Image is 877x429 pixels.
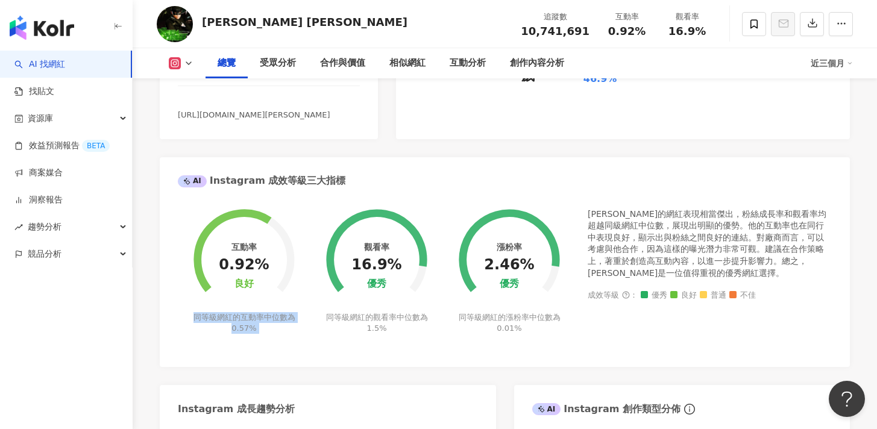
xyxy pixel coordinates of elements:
span: 趨勢分析 [28,213,61,240]
div: 同等級網紅的觀看率中位數為 [324,312,430,334]
div: 16.9% [351,257,401,274]
span: 不佳 [729,291,756,300]
a: 洞察報告 [14,194,63,206]
a: 效益預測報告BETA [14,140,110,152]
div: [PERSON_NAME] [PERSON_NAME] [202,14,407,30]
div: [PERSON_NAME]的網紅表現相當傑出，粉絲成長率和觀看率均超越同級網紅中位數，展現出明顯的優勢。他的互動率也在同行中表現良好，顯示出與粉絲之間良好的連結。對廠商而言，可以考慮與他合作，因... [588,208,832,280]
a: 商案媒合 [14,167,63,179]
div: 互動率 [231,242,257,252]
iframe: Help Scout Beacon - Open [829,381,865,417]
span: 0.57% [231,324,256,333]
span: rise [14,223,23,231]
span: 10,741,691 [521,25,589,37]
div: Instagram 創作類型分佈 [532,402,681,416]
div: AI [532,403,561,415]
img: logo [10,16,74,40]
div: 優秀 [500,278,519,290]
div: 觀看率 [664,11,710,23]
div: 受眾分析 [260,56,296,70]
div: 46.9% [583,72,617,86]
div: 2.46% [484,257,534,274]
div: 0.92% [219,257,269,274]
span: 0.92% [608,25,646,37]
span: 16.9% [668,25,706,37]
span: 普通 [700,291,726,300]
div: AI [178,175,207,187]
div: 觀看率 [364,242,389,252]
div: 合作與價值 [320,56,365,70]
div: 追蹤數 [521,11,589,23]
span: 資源庫 [28,105,53,132]
div: Instagram 成長趨勢分析 [178,402,295,416]
div: 漲粉率 [497,242,522,252]
span: 1.5% [366,324,386,333]
div: 優秀 [367,278,386,290]
div: 互動率 [604,11,650,23]
span: 競品分析 [28,240,61,268]
div: 成效等級 ： [588,291,832,300]
div: 同等級網紅的漲粉率中位數為 [457,312,562,334]
span: [URL][DOMAIN_NAME][PERSON_NAME] [178,110,330,119]
div: 同等級網紅的互動率中位數為 [192,312,297,334]
a: searchAI 找網紅 [14,58,65,70]
span: 0.01% [497,324,521,333]
span: info-circle [682,402,697,416]
div: 近三個月 [811,54,853,73]
div: 創作內容分析 [510,56,564,70]
span: 良好 [670,291,697,300]
span: 優秀 [641,291,667,300]
div: 互動分析 [450,56,486,70]
div: Instagram 成效等級三大指標 [178,174,345,187]
div: 總覽 [218,56,236,70]
div: 相似網紅 [389,56,426,70]
div: 良好 [234,278,254,290]
a: 找貼文 [14,86,54,98]
img: KOL Avatar [157,6,193,42]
